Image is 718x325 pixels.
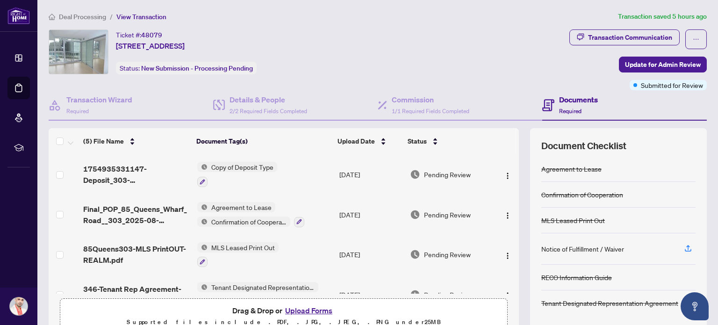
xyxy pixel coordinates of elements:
h4: Commission [392,94,469,105]
span: Pending Review [424,209,471,220]
span: Upload Date [337,136,375,146]
span: 2/2 Required Fields Completed [230,108,307,115]
div: Transaction Communication [588,30,672,45]
button: Update for Admin Review [619,57,707,72]
span: Deal Processing [59,13,106,21]
img: Logo [504,292,511,299]
img: Status Icon [197,242,208,253]
span: Agreement to Lease [208,202,275,212]
button: Logo [500,287,515,302]
span: Update for Admin Review [625,57,701,72]
span: Required [559,108,582,115]
h4: Transaction Wizard [66,94,132,105]
div: Notice of Fulfillment / Waiver [541,244,624,254]
span: ellipsis [693,36,699,43]
span: Required [66,108,89,115]
img: Document Status [410,249,420,260]
img: Document Status [410,289,420,300]
span: Status [408,136,427,146]
span: Tenant Designated Representation Agreement [208,282,318,292]
span: home [49,14,55,20]
th: Document Tag(s) [193,128,334,154]
span: 48079 [141,31,162,39]
img: IMG-C12319808_1.jpg [49,30,108,74]
td: [DATE] [336,274,406,315]
img: Status Icon [197,217,208,227]
li: / [110,11,113,22]
button: Logo [500,207,515,222]
img: Logo [504,212,511,219]
div: Tenant Designated Representation Agreement [541,298,678,308]
span: 1754935331147-Deposit_303-85Queenswharfroad.pdf [83,163,189,186]
span: Pending Review [424,169,471,180]
th: (5) File Name [79,128,193,154]
div: Status: [116,62,257,74]
article: Transaction saved 5 hours ago [618,11,707,22]
img: Status Icon [197,202,208,212]
div: Ticket #: [116,29,162,40]
span: Drag & Drop or [232,304,335,317]
span: Copy of Deposit Type [208,162,277,172]
button: Logo [500,247,515,262]
img: Document Status [410,169,420,180]
span: [STREET_ADDRESS] [116,40,185,51]
span: 346-Tenant Rep Agreement-Adina_Pop.pdf [83,283,189,306]
th: Status [404,128,491,154]
button: Status IconCopy of Deposit Type [197,162,277,187]
span: New Submission - Processing Pending [141,64,253,72]
div: RECO Information Guide [541,272,612,282]
button: Logo [500,167,515,182]
span: Submitted for Review [641,80,703,90]
span: Final_POP_85_Queens_Wharf_Road__303_2025-08-08_09_18_43.pdf [83,203,189,226]
button: Upload Forms [282,304,335,317]
span: View Transaction [116,13,166,21]
span: 1/1 Required Fields Completed [392,108,469,115]
span: Document Checklist [541,139,626,152]
th: Upload Date [334,128,403,154]
span: Pending Review [424,249,471,260]
td: [DATE] [336,235,406,275]
img: Status Icon [197,162,208,172]
div: Confirmation of Cooperation [541,189,623,200]
img: logo [7,7,30,24]
td: [DATE] [336,195,406,235]
h4: Details & People [230,94,307,105]
div: Agreement to Lease [541,164,602,174]
button: Transaction Communication [569,29,680,45]
span: (5) File Name [83,136,124,146]
h4: Documents [559,94,598,105]
img: Logo [504,172,511,180]
td: [DATE] [336,154,406,195]
span: Pending Review [424,289,471,300]
img: Status Icon [197,282,208,292]
button: Open asap [681,292,709,320]
button: Status IconTenant Designated Representation Agreement [197,282,318,307]
span: Confirmation of Cooperation [208,217,290,227]
img: Profile Icon [10,297,28,315]
span: MLS Leased Print Out [208,242,279,253]
button: Status IconMLS Leased Print Out [197,242,279,267]
span: 85Queens303-MLS PrintOUT- REALM.pdf [83,243,189,266]
div: MLS Leased Print Out [541,215,605,225]
img: Document Status [410,209,420,220]
img: Logo [504,252,511,260]
button: Status IconAgreement to LeaseStatus IconConfirmation of Cooperation [197,202,304,227]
